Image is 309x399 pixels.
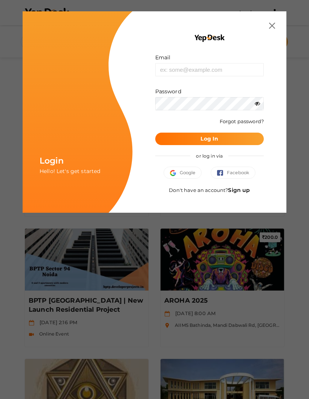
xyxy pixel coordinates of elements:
button: Facebook [211,167,255,179]
span: Login [40,156,64,166]
img: close.svg [269,23,275,29]
button: Google [164,167,202,179]
input: ex: some@example.com [155,63,264,76]
button: Log In [155,133,264,145]
label: Email [155,54,171,61]
img: facebook.svg [217,170,227,176]
span: Hello! Let's get started [40,168,100,175]
span: Don't have an account? [169,187,250,193]
a: Sign up [228,187,250,193]
label: Password [155,88,181,95]
span: or log in via [190,147,228,164]
a: Forgot password? [220,118,264,124]
b: Log In [200,135,218,142]
img: google.svg [170,170,180,176]
img: YEP_black_cropped.png [194,34,225,42]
